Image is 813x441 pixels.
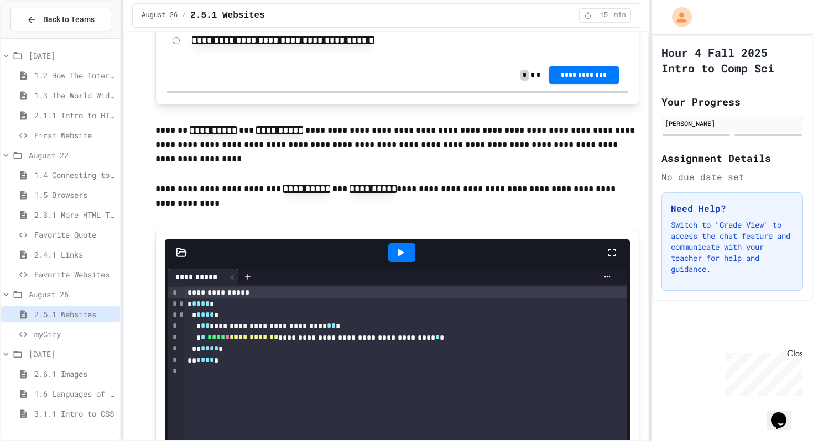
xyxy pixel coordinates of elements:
[29,50,116,61] span: [DATE]
[34,249,116,260] span: 2.4.1 Links
[665,118,800,128] div: [PERSON_NAME]
[142,11,178,20] span: August 26
[34,189,116,201] span: 1.5 Browsers
[671,202,794,215] h3: Need Help?
[29,149,116,161] span: August 22
[190,9,264,22] span: 2.5.1 Websites
[595,11,613,20] span: 15
[661,94,803,109] h2: Your Progress
[661,45,803,76] h1: Hour 4 Fall 2025 Intro to Comp Sci
[660,4,695,30] div: My Account
[10,8,111,32] button: Back to Teams
[34,90,116,101] span: 1.3 The World Wide Web
[34,328,116,340] span: myCity
[34,109,116,121] span: 2.1.1 Intro to HTML
[661,150,803,166] h2: Assignment Details
[34,368,116,380] span: 2.6.1 Images
[767,397,802,430] iframe: chat widget
[34,70,116,81] span: 1.2 How The Internet Works
[721,349,802,396] iframe: chat widget
[182,11,186,20] span: /
[29,288,116,300] span: August 26
[34,308,116,320] span: 2.5.1 Websites
[43,14,95,25] span: Back to Teams
[34,388,116,400] span: 1.6 Languages of the Web
[34,129,116,141] span: First Website
[671,219,794,275] p: Switch to "Grade View" to access the chat feature and communicate with your teacher for help and ...
[4,4,76,70] div: Chat with us now!Close
[661,170,803,183] div: No due date set
[34,408,116,419] span: 3.1.1 Intro to CSS
[34,169,116,181] span: 1.4 Connecting to a Website
[29,348,116,360] span: [DATE]
[34,269,116,280] span: Favorite Websites
[34,229,116,240] span: Favorite Quote
[34,209,116,221] span: 2.3.1 More HTML Tags
[614,11,626,20] span: min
